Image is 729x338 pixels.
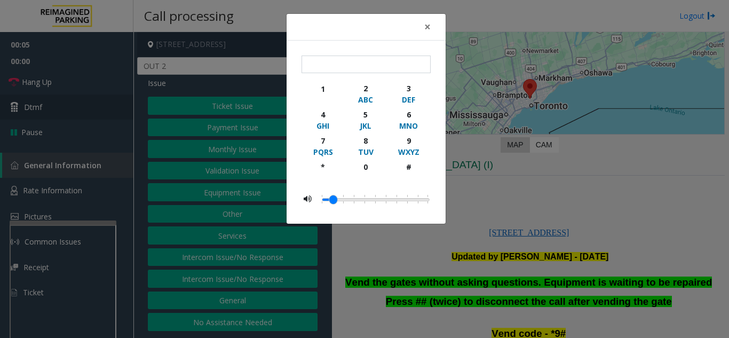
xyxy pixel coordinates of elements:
[394,120,423,131] div: MNO
[423,192,428,206] li: 0.5
[302,107,345,133] button: 4GHI
[387,133,430,159] button: 9WXYZ
[308,146,338,158] div: PQRS
[308,83,338,95] div: 1
[348,192,359,206] li: 0.15
[338,192,348,206] li: 0.1
[394,135,423,146] div: 9
[308,120,338,131] div: GHI
[394,83,423,94] div: 3
[394,161,423,172] div: #
[344,81,387,107] button: 2ABC
[413,192,423,206] li: 0.45
[394,146,423,158] div: WXYZ
[308,109,338,120] div: 4
[387,81,430,107] button: 3DEF
[302,81,345,107] button: 1
[351,161,381,172] div: 0
[344,159,387,184] button: 0
[344,133,387,159] button: 8TUV
[351,94,381,105] div: ABC
[387,107,430,133] button: 6MNO
[329,195,337,204] a: Drag
[417,14,438,40] button: Close
[351,135,381,146] div: 8
[351,109,381,120] div: 5
[302,133,345,159] button: 7PQRS
[359,192,370,206] li: 0.2
[402,192,413,206] li: 0.4
[322,192,327,206] li: 0
[370,192,381,206] li: 0.25
[381,192,391,206] li: 0.3
[351,83,381,94] div: 2
[391,192,402,206] li: 0.35
[387,159,430,184] button: #
[394,94,423,105] div: DEF
[351,146,381,158] div: TUV
[344,107,387,133] button: 5JKL
[327,192,338,206] li: 0.05
[308,135,338,146] div: 7
[424,19,431,34] span: ×
[351,120,381,131] div: JKL
[394,109,423,120] div: 6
